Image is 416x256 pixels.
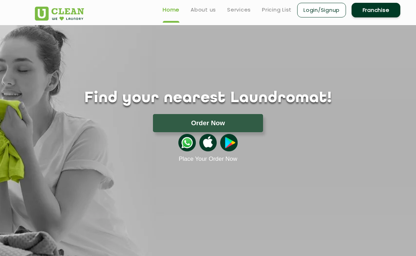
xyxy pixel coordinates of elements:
[227,6,251,14] a: Services
[199,134,217,151] img: apple-icon.png
[179,156,237,163] a: Place Your Order Now
[35,7,84,21] img: UClean Laundry and Dry Cleaning
[220,134,238,151] img: playstoreicon.png
[262,6,292,14] a: Pricing List
[153,114,263,132] button: Order Now
[297,3,346,17] a: Login/Signup
[30,90,386,107] h1: Find your nearest Laundromat!
[191,6,216,14] a: About us
[163,6,179,14] a: Home
[178,134,196,151] img: whatsappicon.png
[352,3,400,17] a: Franchise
